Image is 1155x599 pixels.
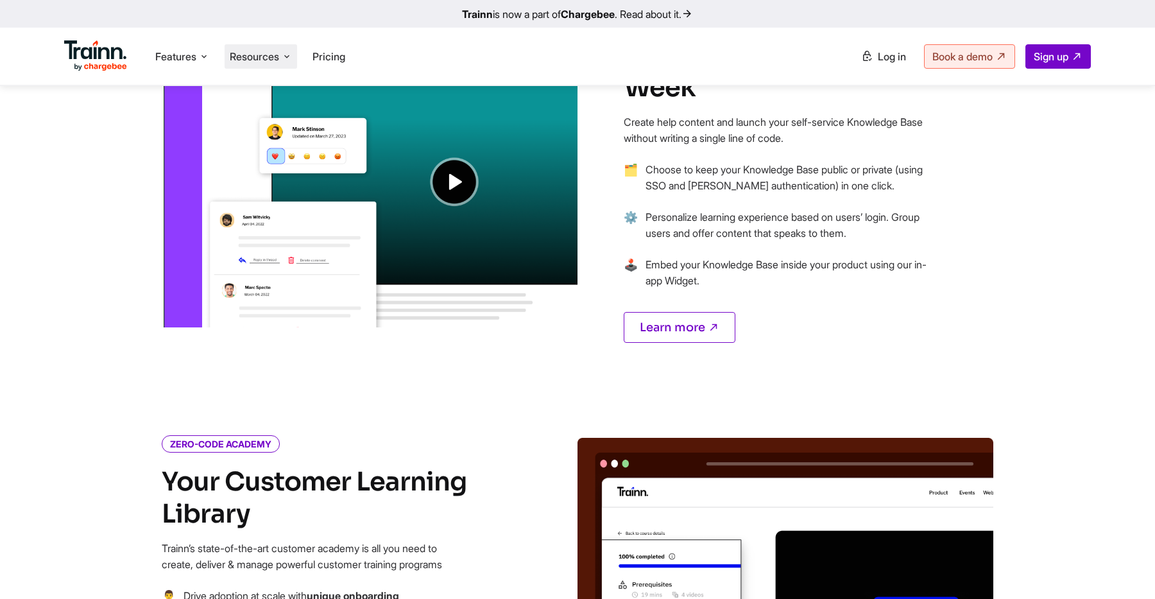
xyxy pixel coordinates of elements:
p: Embed your Knowledge Base inside your product using our in-app Widget. [646,257,932,289]
i: ZERO-CODE ACADEMY [162,435,280,453]
span: → [624,209,638,257]
span: Log in [878,50,906,63]
a: Sign up [1025,44,1091,69]
p: Trainn’s state-of-the-art customer academy is all you need to create, deliver & manage powerful c... [162,541,470,573]
span: Features [155,49,196,64]
h4: Your Customer Learning Library [162,466,470,530]
a: Book a demo [924,44,1015,69]
span: Sign up [1034,50,1068,63]
p: Choose to keep your Knowledge Base public or private (using SSO and [PERSON_NAME] authentication)... [646,162,932,194]
span: Book a demo [932,50,993,63]
span: → [624,257,638,304]
span: Resources [230,49,279,64]
iframe: Chat Widget [1091,537,1155,599]
a: Log in [853,45,914,68]
img: Trainn Logo [64,40,127,71]
span: → [624,162,638,209]
a: Pricing [312,50,345,63]
p: Create help content and launch your self-service Knowledge Base without writing a single line of ... [624,114,932,146]
b: Chargebee [561,8,615,21]
b: Trainn [462,8,493,21]
p: Personalize learning experience based on users’ login. Group users and offer content that speaks ... [646,209,932,241]
a: Learn more [624,312,735,343]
